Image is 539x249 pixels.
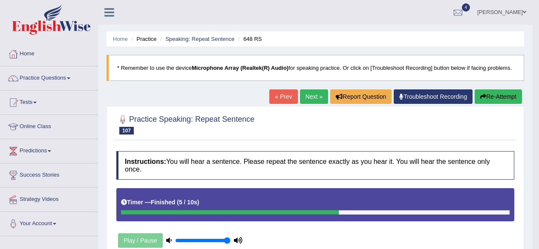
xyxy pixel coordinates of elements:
[116,113,254,135] h2: Practice Speaking: Repeat Sentence
[394,89,473,104] a: Troubleshoot Recording
[462,3,470,11] span: 4
[197,199,199,206] b: )
[0,139,98,160] a: Predictions
[192,65,288,71] b: Microphone Array (Realtek(R) Audio)
[179,199,197,206] b: 5 / 10s
[129,35,156,43] li: Practice
[113,36,128,42] a: Home
[121,199,199,206] h5: Timer —
[107,55,524,81] blockquote: * Remember to use the device for speaking practice. Or click on [Troubleshoot Recording] button b...
[0,91,98,112] a: Tests
[330,89,392,104] button: Report Question
[0,115,98,136] a: Online Class
[236,35,262,43] li: 648 RS
[165,36,234,42] a: Speaking: Repeat Sentence
[119,127,134,135] span: 107
[0,163,98,185] a: Success Stories
[151,199,176,206] b: Finished
[177,199,179,206] b: (
[269,89,297,104] a: « Prev
[475,89,522,104] button: Re-Attempt
[0,188,98,209] a: Strategy Videos
[0,66,98,88] a: Practice Questions
[0,42,98,63] a: Home
[0,212,98,233] a: Your Account
[125,158,166,165] b: Instructions:
[300,89,328,104] a: Next »
[116,151,514,180] h4: You will hear a sentence. Please repeat the sentence exactly as you hear it. You will hear the se...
